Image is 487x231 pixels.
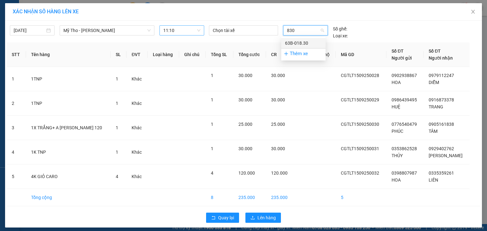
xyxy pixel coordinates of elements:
td: Khác [127,67,148,91]
span: 1 [211,73,213,78]
span: 0929402762 [429,146,454,151]
span: TRANG [429,104,443,109]
span: TÂM [429,129,438,134]
span: CGTLT1509250032 [341,170,379,176]
span: 30.000 [271,146,285,151]
span: 0916873378 [429,97,454,102]
div: 63B-018.30 [281,38,326,48]
span: CGTLT1509250028 [341,73,379,78]
div: Chợ Gạo [3,45,141,62]
span: close [471,9,476,14]
span: 0979112247 [429,73,454,78]
span: 1 [116,125,118,130]
span: 1 [116,76,118,81]
span: Lên hàng [257,214,276,221]
span: HOA [392,177,401,183]
td: 3 [7,116,26,140]
td: 8 [206,189,233,206]
span: CGTLT1509250029 [341,97,379,102]
span: Quay lại [218,214,234,221]
span: Số ĐT [392,48,404,54]
span: 25.000 [238,122,252,127]
td: 4 [7,140,26,164]
span: down [147,29,151,32]
td: Khác [127,116,148,140]
span: 1 [116,101,118,106]
span: rollback [211,215,216,221]
th: Loại hàng [148,42,179,67]
td: Khác [127,164,148,189]
span: 0398807987 [392,170,417,176]
td: 1X TRẮNG+ A [PERSON_NAME] 120 [26,116,111,140]
span: XÁC NHẬN SỐ HÀNG LÊN XE [13,9,79,15]
td: 5 [336,189,386,206]
span: PHÚC [392,129,403,134]
span: 4 [116,174,118,179]
td: Tổng cộng [26,189,111,206]
span: THỦY [392,153,403,158]
span: DIỄM [429,80,439,85]
th: ĐVT [127,42,148,67]
span: 120.000 [271,170,288,176]
span: HUỆ [392,104,400,109]
td: 2 [7,91,26,116]
td: Khác [127,91,148,116]
th: Tổng cước [233,42,266,67]
span: 0902938867 [392,73,417,78]
td: 235.000 [233,189,266,206]
span: 30.000 [271,97,285,102]
td: 1TNP [26,67,111,91]
span: 25.000 [271,122,285,127]
td: 1TNP [26,91,111,116]
div: Thêm xe [281,48,326,59]
span: 0353862528 [392,146,417,151]
span: 30.000 [238,146,252,151]
td: 1K TNP [26,140,111,164]
span: 0905161838 [429,122,454,127]
span: CGTLT1509250030 [341,122,379,127]
td: 1 [7,67,26,91]
button: rollbackQuay lại [206,213,239,223]
button: Close [464,3,482,21]
th: Mã GD [336,42,386,67]
div: 63B-018.30 [285,40,322,47]
span: 1 [211,97,213,102]
td: 4K GIỎ CARO [26,164,111,189]
span: Số ghế: [333,25,347,32]
th: STT [7,42,26,67]
span: HOA [392,80,401,85]
span: 0776540479 [392,122,417,127]
text: CGTLT1509250027 [29,30,115,41]
span: [PERSON_NAME] [429,153,463,158]
span: Loại xe: [333,32,348,39]
th: Tên hàng [26,42,111,67]
th: Ghi chú [179,42,206,67]
span: 0986439495 [392,97,417,102]
span: 1 [211,146,213,151]
span: 1 [116,150,118,155]
span: upload [250,215,255,221]
span: Người gửi [392,55,412,61]
span: Số ĐT [429,48,441,54]
span: plus [284,51,289,56]
span: 30.000 [238,73,252,78]
th: CR [266,42,294,67]
span: 1 [211,122,213,127]
span: Mỹ Tho - Hồ Chí Minh [63,26,151,35]
td: Khác [127,140,148,164]
span: 4 [211,170,213,176]
span: 11:10 [163,26,200,35]
span: 30.000 [238,97,252,102]
span: LIÊN [429,177,438,183]
span: 30.000 [271,73,285,78]
span: 120.000 [238,170,255,176]
th: SL [111,42,127,67]
td: 235.000 [266,189,294,206]
button: uploadLên hàng [245,213,281,223]
span: CGTLT1509250031 [341,146,379,151]
td: 5 [7,164,26,189]
th: Tổng SL [206,42,233,67]
span: 0335359261 [429,170,454,176]
span: Người nhận [429,55,453,61]
input: 15/09/2025 [14,27,45,34]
